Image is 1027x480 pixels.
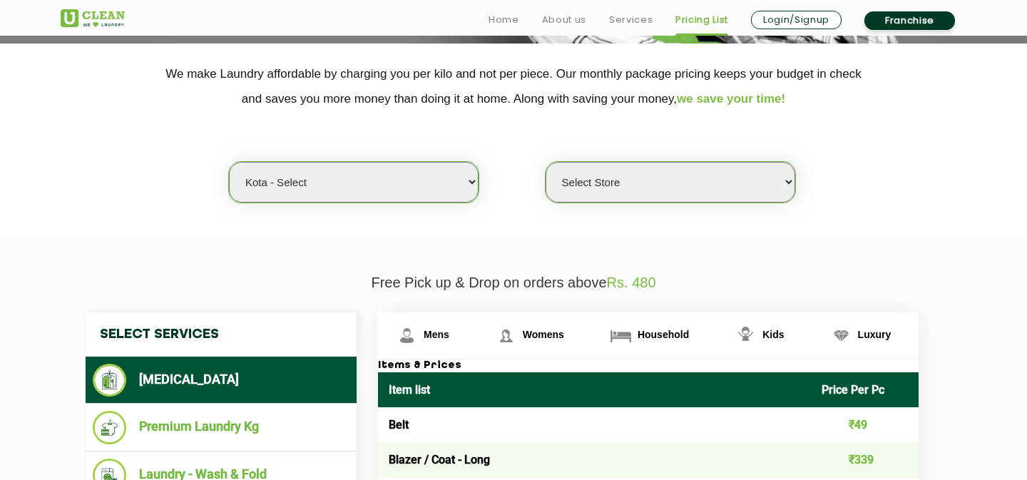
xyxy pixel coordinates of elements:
th: Item list [378,372,811,407]
a: Pricing List [675,11,728,29]
img: Womens [494,323,518,348]
td: Blazer / Coat - Long [378,442,811,477]
span: Mens [424,329,449,340]
li: Premium Laundry Kg [93,411,349,444]
img: Household [608,323,633,348]
p: Free Pick up & Drop on orders above [61,275,966,291]
a: Services [609,11,653,29]
span: we save your time! [677,92,785,106]
span: Luxury [858,329,891,340]
a: Franchise [864,11,955,30]
img: UClean Laundry and Dry Cleaning [61,9,125,27]
img: Premium Laundry Kg [93,411,126,444]
img: Luxury [829,323,854,348]
img: Dry Cleaning [93,364,126,397]
th: Price Per Pc [811,372,919,407]
a: Home [489,11,519,29]
h3: Items & Prices [378,359,919,372]
td: ₹49 [811,407,919,442]
td: ₹339 [811,442,919,477]
img: Kids [733,323,758,348]
li: [MEDICAL_DATA] [93,364,349,397]
p: We make Laundry affordable by charging you per kilo and not per piece. Our monthly package pricin... [61,61,966,111]
span: Household [638,329,689,340]
img: Mens [394,323,419,348]
td: Belt [378,407,811,442]
span: Womens [523,329,564,340]
span: Rs. 480 [607,275,656,290]
h4: Select Services [86,312,357,357]
span: Kids [762,329,784,340]
a: Login/Signup [751,11,842,29]
a: About us [542,11,586,29]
